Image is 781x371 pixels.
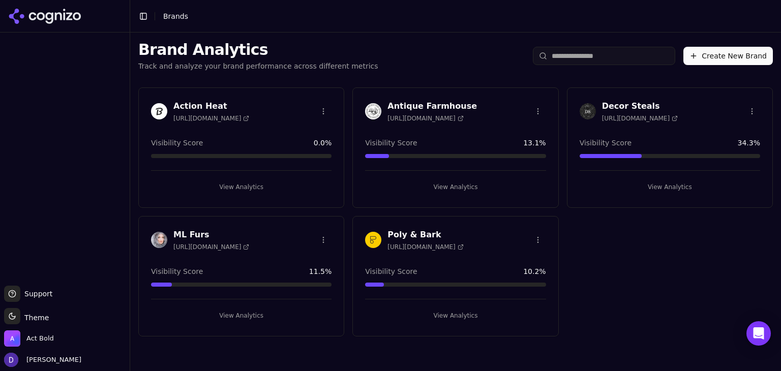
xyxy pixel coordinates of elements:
[173,229,249,241] h3: ML Furs
[387,243,463,251] span: [URL][DOMAIN_NAME]
[387,229,463,241] h3: Poly & Bark
[4,353,18,367] img: David White
[365,179,546,195] button: View Analytics
[151,103,167,119] img: Action Heat
[151,179,332,195] button: View Analytics
[523,266,546,276] span: 10.2 %
[151,138,203,148] span: Visibility Score
[4,330,54,347] button: Open organization switcher
[22,355,81,364] span: [PERSON_NAME]
[387,100,477,112] h3: Antique Farmhouse
[173,243,249,251] span: [URL][DOMAIN_NAME]
[602,114,678,122] span: [URL][DOMAIN_NAME]
[163,12,188,20] span: Brands
[365,307,546,324] button: View Analytics
[523,138,546,148] span: 13.1 %
[314,138,332,148] span: 0.0 %
[20,289,52,299] span: Support
[683,47,773,65] button: Create New Brand
[151,266,203,276] span: Visibility Score
[173,114,249,122] span: [URL][DOMAIN_NAME]
[746,321,771,346] div: Open Intercom Messenger
[602,100,678,112] h3: Decor Steals
[365,138,417,148] span: Visibility Score
[20,314,49,322] span: Theme
[26,334,54,343] span: Act Bold
[309,266,332,276] span: 11.5 %
[387,114,463,122] span: [URL][DOMAIN_NAME]
[138,41,378,59] h1: Brand Analytics
[580,138,632,148] span: Visibility Score
[151,232,167,248] img: ML Furs
[173,100,249,112] h3: Action Heat
[4,353,81,367] button: Open user button
[365,266,417,276] span: Visibility Score
[365,232,381,248] img: Poly & Bark
[365,103,381,119] img: Antique Farmhouse
[163,11,188,21] nav: breadcrumb
[138,61,378,71] p: Track and analyze your brand performance across different metrics
[738,138,760,148] span: 34.3 %
[151,307,332,324] button: View Analytics
[4,330,20,347] img: Act Bold
[580,103,596,119] img: Decor Steals
[580,179,760,195] button: View Analytics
